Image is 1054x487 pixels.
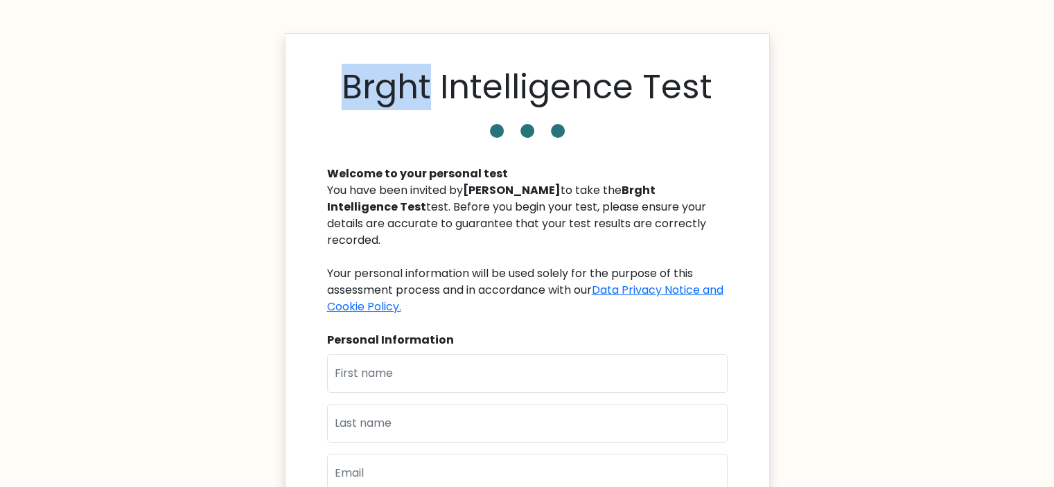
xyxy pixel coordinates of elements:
[327,354,728,393] input: First name
[327,404,728,443] input: Last name
[327,282,723,315] a: Data Privacy Notice and Cookie Policy.
[327,182,656,215] b: Brght Intelligence Test
[327,182,728,315] div: You have been invited by to take the test. Before you begin your test, please ensure your details...
[342,67,712,107] h1: Brght Intelligence Test
[327,332,728,348] div: Personal Information
[327,166,728,182] div: Welcome to your personal test
[463,182,561,198] b: [PERSON_NAME]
